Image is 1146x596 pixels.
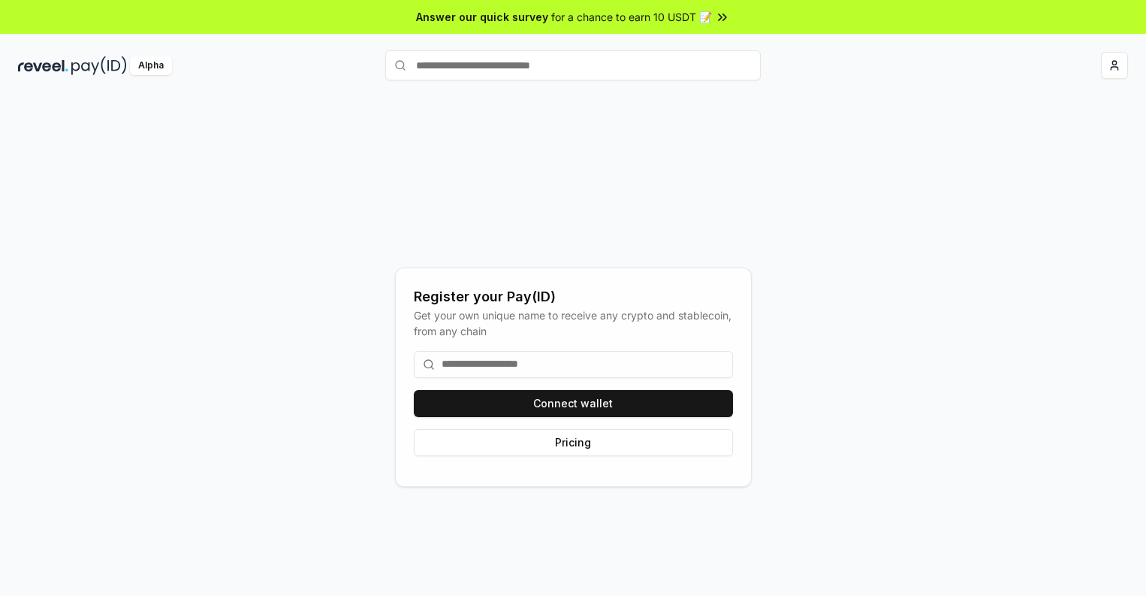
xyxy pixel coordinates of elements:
button: Pricing [414,429,733,456]
img: pay_id [71,56,127,75]
button: Connect wallet [414,390,733,417]
img: reveel_dark [18,56,68,75]
span: for a chance to earn 10 USDT 📝 [551,9,712,25]
div: Register your Pay(ID) [414,286,733,307]
span: Answer our quick survey [416,9,548,25]
div: Alpha [130,56,172,75]
div: Get your own unique name to receive any crypto and stablecoin, from any chain [414,307,733,339]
